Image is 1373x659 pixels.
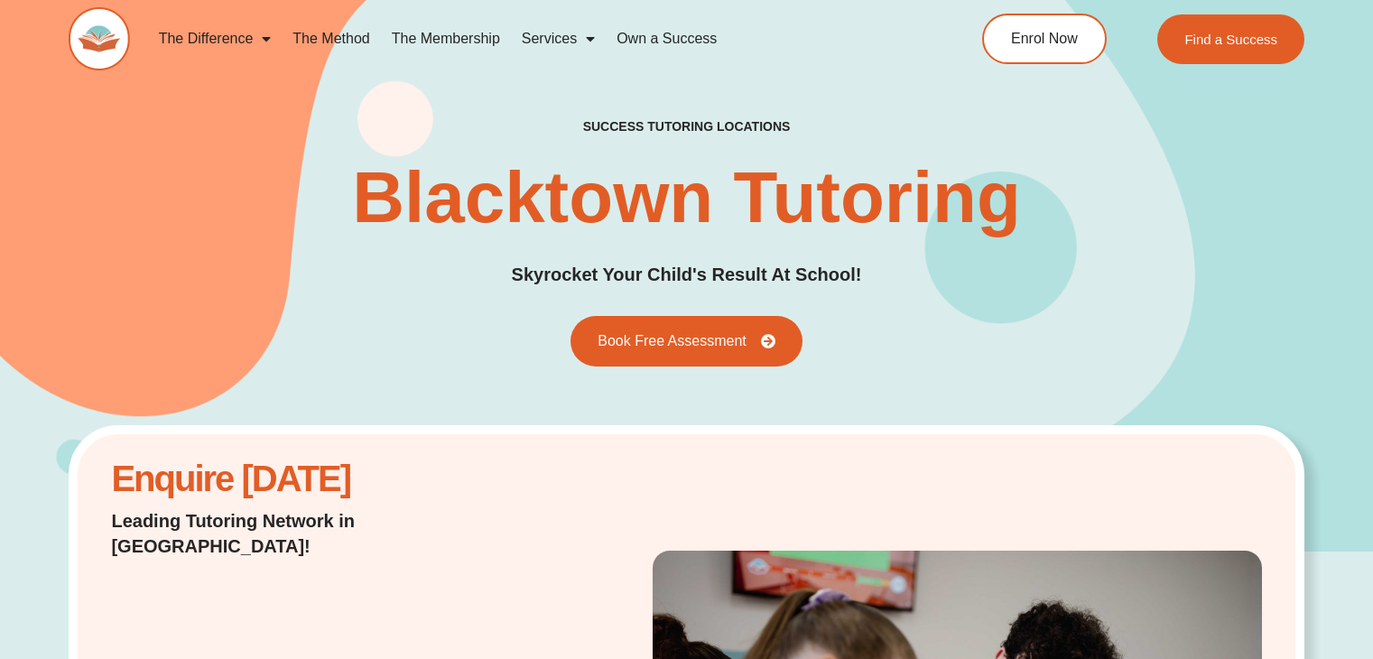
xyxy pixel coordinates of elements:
h2: success tutoring locations [583,118,791,135]
a: The Method [282,18,380,60]
a: Book Free Assessment [571,316,802,367]
h1: Blacktown Tutoring [352,162,1021,234]
a: Services [511,18,606,60]
h2: Enquire [DATE] [111,468,524,490]
a: Enrol Now [982,14,1107,64]
span: Find a Success [1184,32,1277,46]
h2: Leading Tutoring Network in [GEOGRAPHIC_DATA]! [111,508,524,559]
a: The Difference [148,18,283,60]
h2: Skyrocket Your Child's Result At School! [512,261,862,289]
span: Enrol Now [1011,32,1078,46]
a: Own a Success [606,18,728,60]
nav: Menu [148,18,912,60]
a: The Membership [381,18,511,60]
a: Find a Success [1157,14,1304,64]
span: Book Free Assessment [598,334,747,348]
